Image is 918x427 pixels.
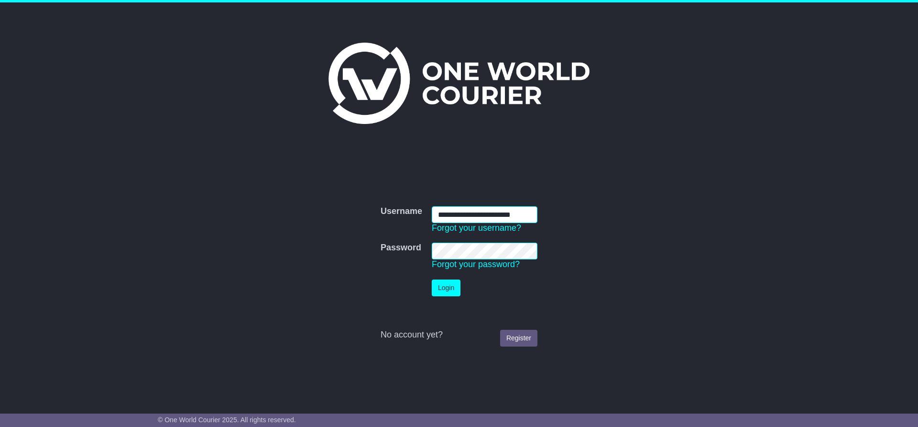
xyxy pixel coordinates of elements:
[432,259,520,269] a: Forgot your password?
[381,206,422,217] label: Username
[500,330,537,347] a: Register
[328,43,590,124] img: One World
[432,280,460,296] button: Login
[158,416,296,424] span: © One World Courier 2025. All rights reserved.
[432,223,521,233] a: Forgot your username?
[381,243,421,253] label: Password
[381,330,537,340] div: No account yet?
